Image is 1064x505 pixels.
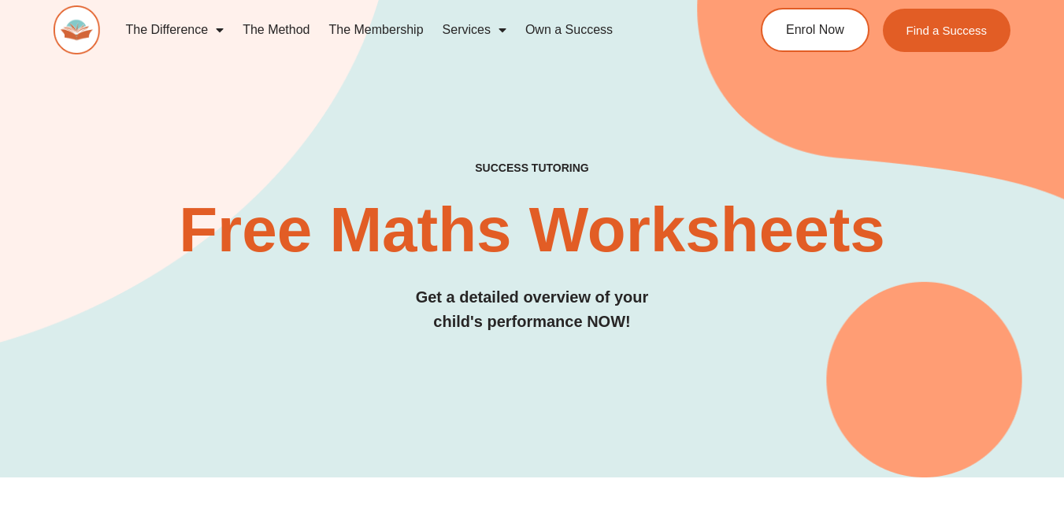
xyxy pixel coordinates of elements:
span: Enrol Now [786,24,844,36]
a: The Method [233,12,319,48]
nav: Menu [116,12,706,48]
h3: Get a detailed overview of your child's performance NOW! [54,285,1011,334]
span: Find a Success [906,24,988,36]
a: The Membership [320,12,433,48]
h4: SUCCESS TUTORING​ [54,162,1011,175]
h2: Free Maths Worksheets​ [54,199,1011,262]
a: Find a Success [883,9,1011,52]
a: The Difference [116,12,233,48]
a: Own a Success [516,12,622,48]
a: Enrol Now [761,8,869,52]
a: Services [433,12,516,48]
